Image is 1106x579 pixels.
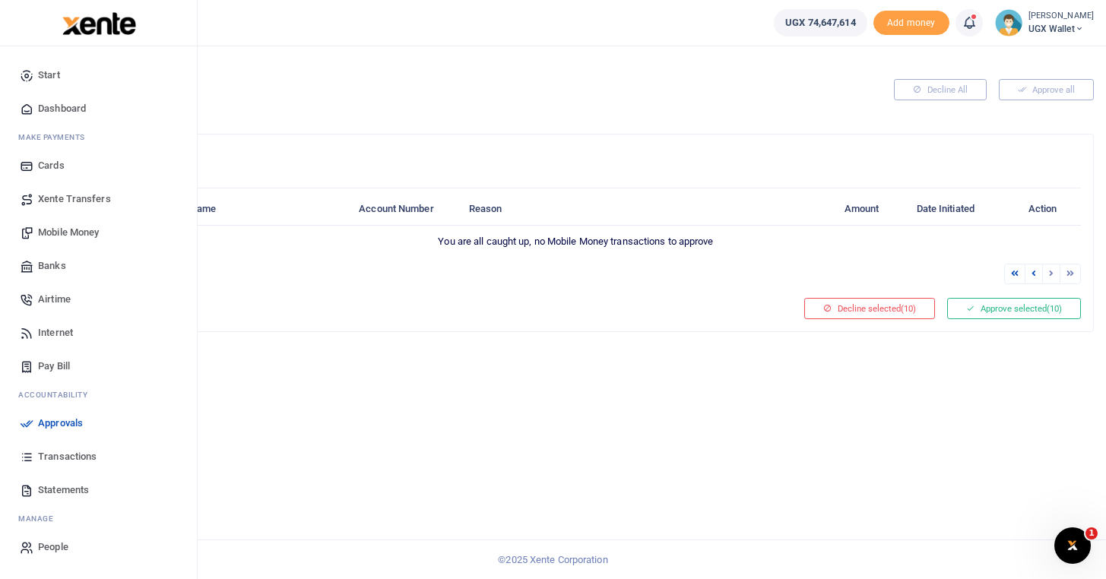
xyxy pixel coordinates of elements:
[785,15,855,30] span: UGX 74,647,614
[38,225,99,240] span: Mobile Money
[26,513,54,524] span: anage
[873,16,949,27] a: Add money
[30,389,87,400] span: countability
[38,258,66,274] span: Banks
[38,325,73,340] span: Internet
[38,158,65,173] span: Cards
[182,193,350,226] th: Name: activate to sort column ascending
[12,149,185,182] a: Cards
[12,92,185,125] a: Dashboard
[62,12,136,35] img: logo-large
[12,383,185,407] li: Ac
[774,9,867,36] a: UGX 74,647,614
[38,482,89,498] span: Statements
[58,65,744,82] h4: Pending your approval
[54,88,744,114] a: Back to categories
[768,9,873,36] li: Wallet ballance
[12,473,185,507] a: Statements
[38,68,60,83] span: Start
[12,440,185,473] a: Transactions
[1019,193,1081,226] th: Action: activate to sort column ascending
[12,283,185,316] a: Airtime
[71,147,1081,163] h4: Mobile Money
[461,193,836,226] th: Reason: activate to sort column ascending
[350,193,461,226] th: Account Number: activate to sort column ascending
[1047,303,1062,314] span: (10)
[12,507,185,530] li: M
[71,262,570,286] div: Showing 0 to 0 of 0 entries
[835,193,908,226] th: Amount: activate to sort column ascending
[12,125,185,149] li: M
[1028,22,1094,36] span: UGX Wallet
[12,530,185,564] a: People
[38,359,70,374] span: Pay Bill
[26,131,85,143] span: ake Payments
[12,316,185,350] a: Internet
[908,193,1019,226] th: Date Initiated: activate to sort column ascending
[38,449,97,464] span: Transactions
[12,249,185,283] a: Banks
[38,292,71,307] span: Airtime
[12,182,185,216] a: Xente Transfers
[12,407,185,440] a: Approvals
[995,9,1022,36] img: profile-user
[1054,527,1091,564] iframe: Intercom live chat
[901,303,916,314] span: (10)
[38,191,111,207] span: Xente Transfers
[947,298,1081,319] button: Approve selected(10)
[61,17,136,28] a: logo-small logo-large logo-large
[71,226,1081,258] td: You are all caught up, no Mobile Money transactions to approve
[12,350,185,383] a: Pay Bill
[995,9,1094,36] a: profile-user [PERSON_NAME] UGX Wallet
[873,11,949,36] span: Add money
[38,539,68,555] span: People
[873,11,949,36] li: Toup your wallet
[804,298,935,319] button: Decline selected(10)
[1028,10,1094,23] small: [PERSON_NAME]
[1085,527,1098,539] span: 1
[12,59,185,92] a: Start
[38,101,86,116] span: Dashboard
[12,216,185,249] a: Mobile Money
[38,416,83,431] span: Approvals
